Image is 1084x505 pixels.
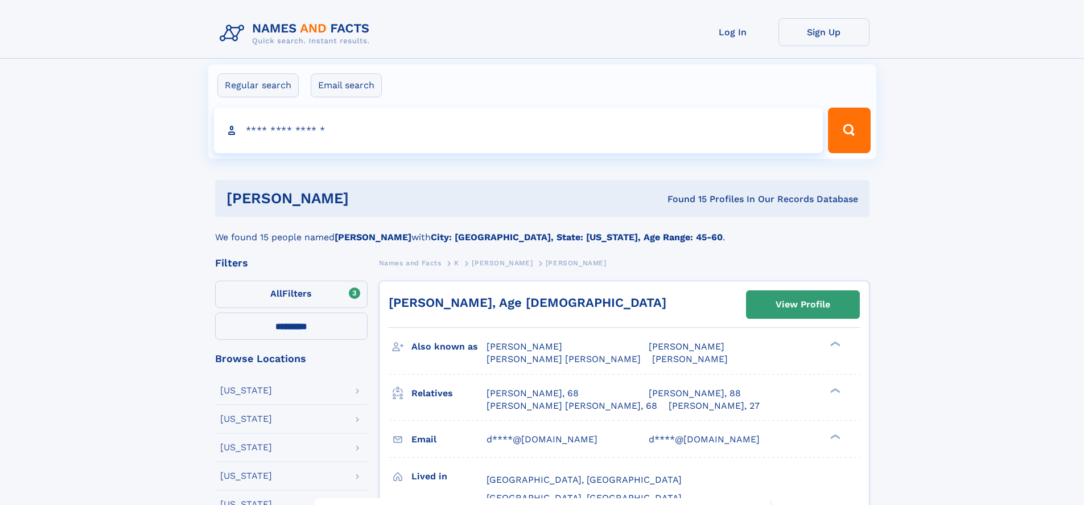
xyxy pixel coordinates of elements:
[652,354,728,364] span: [PERSON_NAME]
[747,291,859,318] a: View Profile
[431,232,723,243] b: City: [GEOGRAPHIC_DATA], State: [US_STATE], Age Range: 45-60
[217,73,299,97] label: Regular search
[220,414,272,424] div: [US_STATE]
[487,387,579,400] a: [PERSON_NAME], 68
[379,256,442,270] a: Names and Facts
[411,337,487,356] h3: Also known as
[778,18,869,46] a: Sign Up
[487,341,562,352] span: [PERSON_NAME]
[508,193,858,206] div: Found 15 Profiles In Our Records Database
[828,108,870,153] button: Search Button
[389,295,666,310] a: [PERSON_NAME], Age [DEMOGRAPHIC_DATA]
[487,492,682,503] span: [GEOGRAPHIC_DATA], [GEOGRAPHIC_DATA]
[214,108,823,153] input: search input
[649,341,724,352] span: [PERSON_NAME]
[220,471,272,481] div: [US_STATE]
[454,259,459,267] span: K
[827,387,841,394] div: ❯
[487,354,641,364] span: [PERSON_NAME] [PERSON_NAME]
[687,18,778,46] a: Log In
[411,384,487,403] h3: Relatives
[215,258,368,268] div: Filters
[487,400,657,412] a: [PERSON_NAME] [PERSON_NAME], 68
[215,281,368,308] label: Filters
[220,443,272,452] div: [US_STATE]
[411,467,487,486] h3: Lived in
[454,256,459,270] a: K
[546,259,607,267] span: [PERSON_NAME]
[649,387,741,400] a: [PERSON_NAME], 88
[776,291,830,318] div: View Profile
[311,73,382,97] label: Email search
[487,474,682,485] span: [GEOGRAPHIC_DATA], [GEOGRAPHIC_DATA]
[472,256,533,270] a: [PERSON_NAME]
[411,430,487,449] h3: Email
[669,400,760,412] a: [PERSON_NAME], 27
[226,191,508,206] h1: [PERSON_NAME]
[220,386,272,395] div: [US_STATE]
[472,259,533,267] span: [PERSON_NAME]
[335,232,411,243] b: [PERSON_NAME]
[827,340,841,348] div: ❯
[215,354,368,364] div: Browse Locations
[270,288,282,299] span: All
[215,217,869,244] div: We found 15 people named with .
[215,18,379,49] img: Logo Names and Facts
[827,433,841,440] div: ❯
